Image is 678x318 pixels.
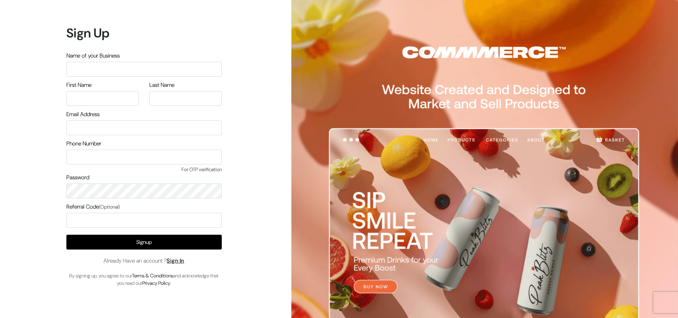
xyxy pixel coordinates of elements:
label: Phone Number [66,139,101,148]
label: Name of your Business [66,52,120,60]
label: Referral Code [66,203,120,211]
label: Last Name [149,81,174,89]
label: Password [66,173,89,182]
span: For OTP verification [66,166,222,173]
label: First Name [66,81,91,89]
span: Already Have an account ? [103,257,184,265]
h1: Sign Up [66,25,222,41]
a: Terms & Conditions [132,272,173,279]
label: Email Address [66,110,100,119]
a: Privacy Policy [142,280,170,286]
span: (Optional) [99,204,120,210]
p: By signing up, you agree to our and acknowledge that you read our . [66,272,222,287]
button: Signup [66,235,222,250]
a: Sign In [167,257,184,264]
